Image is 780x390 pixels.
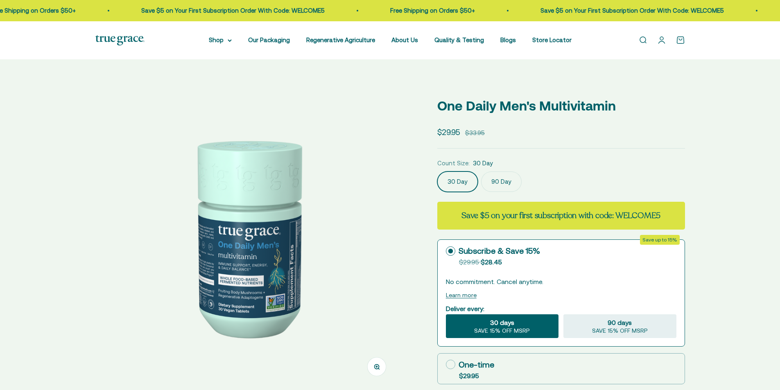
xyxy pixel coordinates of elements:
[37,6,221,16] p: Save $5 on Your First Subscription Order With Code: WELCOME5
[95,86,398,388] img: One Daily Men's Multivitamin
[473,158,493,168] span: 30 Day
[532,36,572,43] a: Store Locator
[248,36,290,43] a: Our Packaging
[500,36,516,43] a: Blogs
[461,210,660,221] strong: Save $5 on your first subscription with code: WELCOME5
[437,126,460,138] sale-price: $29.95
[685,7,770,14] a: Free Shipping on Orders $50+
[437,95,685,116] p: One Daily Men's Multivitamin
[306,36,375,43] a: Regenerative Agriculture
[437,158,470,168] legend: Count Size:
[391,36,418,43] a: About Us
[286,7,371,14] a: Free Shipping on Orders $50+
[434,36,484,43] a: Quality & Testing
[209,35,232,45] summary: Shop
[436,6,620,16] p: Save $5 on Your First Subscription Order With Code: WELCOME5
[465,128,485,138] compare-at-price: $33.95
